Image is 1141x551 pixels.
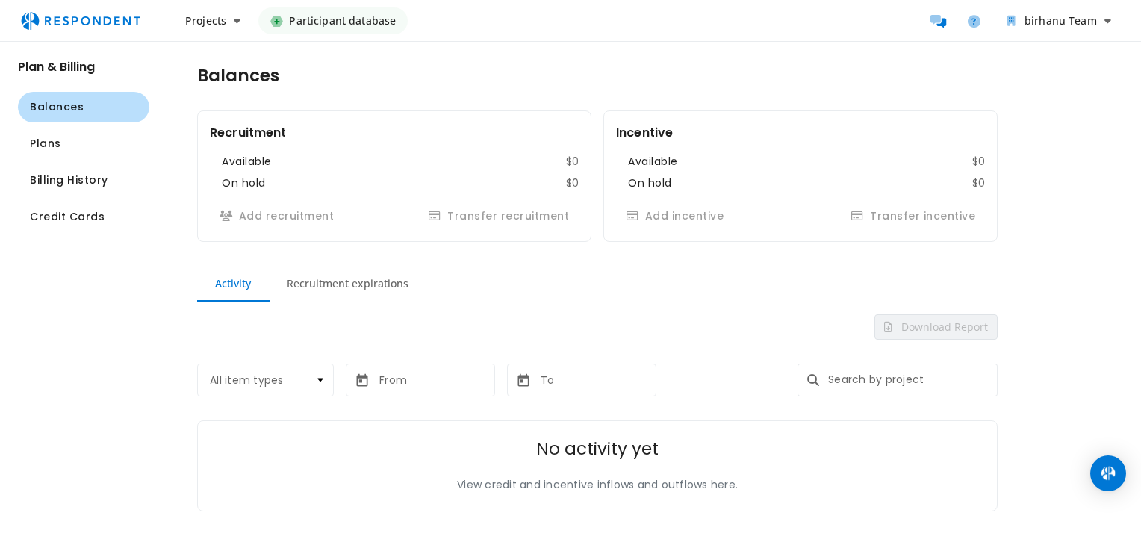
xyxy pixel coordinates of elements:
input: To [541,373,630,392]
dt: Available [222,154,272,169]
dt: Available [628,154,678,169]
button: Transfer recruitment [419,203,579,229]
span: Buying incentive has been paused while your account is under review. Review can take 1-3 business... [616,208,733,222]
button: Navigate to Credit Cards [18,202,149,232]
a: Message participants [924,6,954,36]
span: Billing History [30,172,108,188]
img: respondent-logo.png [12,7,149,35]
h2: Plan & Billing [18,60,149,74]
dd: $0 [566,154,579,169]
dd: $0 [566,175,579,191]
button: Download Report [874,314,998,340]
button: md-calendar [510,368,536,395]
div: Open Intercom Messenger [1090,455,1126,491]
button: Navigate to Plans [18,128,149,159]
a: Participant database [258,7,408,34]
input: From [379,373,469,392]
h1: Balances [197,66,279,87]
button: Transfer incentive [842,203,986,229]
span: Credit Cards [30,209,105,225]
h2: No activity yet [536,439,659,460]
button: Add recruitment [210,203,343,229]
span: Download Report [898,320,988,334]
button: Navigate to Balances [18,92,149,122]
button: Projects [173,7,252,34]
span: birhanu Team [1025,13,1097,28]
button: md-calendar [349,368,375,395]
span: Transferring incentive has been paused while your account is under review. Review can take 1-3 bu... [842,208,986,222]
dd: $0 [972,175,986,191]
span: Participant database [289,7,396,34]
button: Add incentive [616,203,733,229]
p: View credit and incentive inflows and outflows here. [457,477,738,493]
button: birhanu Team [995,7,1123,34]
h2: Recruitment [210,123,287,142]
input: Search by project [822,364,998,396]
span: Plans [30,136,61,152]
md-tab-item: Recruitment expirations [269,266,426,302]
dd: $0 [972,154,986,169]
dt: On hold [222,175,266,191]
a: Help and support [960,6,989,36]
h2: Incentive [616,123,673,142]
span: Transferring recruitment has been paused while your account is under review. Review can take 1-3 ... [419,208,579,222]
span: Projects [185,13,226,28]
dt: On hold [628,175,672,191]
span: Buying recruitment has been paused while your account is under review. Review can take 1-3 busine... [210,208,343,222]
span: Balances [30,99,84,115]
md-tab-item: Activity [197,266,269,302]
button: Navigate to Billing History [18,165,149,196]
